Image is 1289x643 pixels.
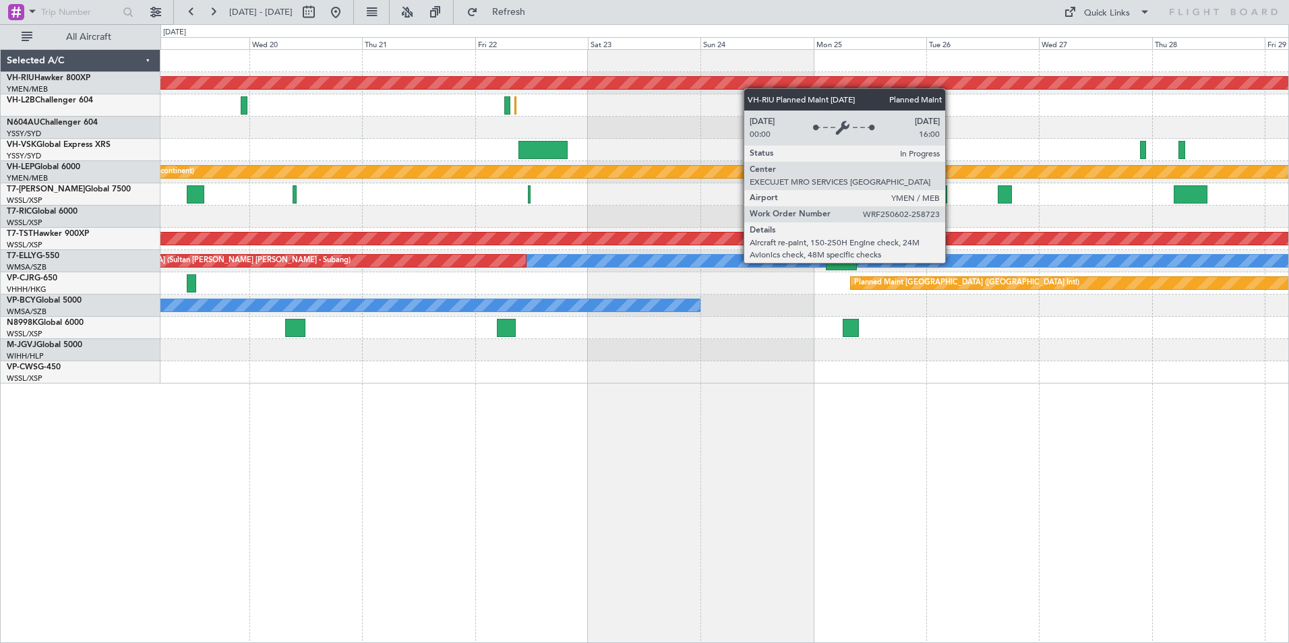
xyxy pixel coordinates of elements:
[814,37,926,49] div: Mon 25
[7,274,34,282] span: VP-CJR
[7,74,34,82] span: VH-RIU
[7,151,41,161] a: YSSY/SYD
[7,297,82,305] a: VP-BCYGlobal 5000
[7,96,93,104] a: VH-L2BChallenger 604
[229,6,293,18] span: [DATE] - [DATE]
[7,185,131,193] a: T7-[PERSON_NAME]Global 7500
[7,363,61,371] a: VP-CWSG-450
[460,1,541,23] button: Refresh
[854,273,1079,293] div: Planned Maint [GEOGRAPHIC_DATA] ([GEOGRAPHIC_DATA] Intl)
[1057,1,1157,23] button: Quick Links
[481,7,537,17] span: Refresh
[7,252,59,260] a: T7-ELLYG-550
[7,96,35,104] span: VH-L2B
[35,32,142,42] span: All Aircraft
[926,37,1039,49] div: Tue 26
[362,37,475,49] div: Thu 21
[7,373,42,384] a: WSSL/XSP
[7,208,32,216] span: T7-RIC
[7,129,41,139] a: YSSY/SYD
[7,252,36,260] span: T7-ELLY
[7,240,42,250] a: WSSL/XSP
[7,119,98,127] a: N604AUChallenger 604
[7,307,47,317] a: WMSA/SZB
[7,319,38,327] span: N8998K
[163,27,186,38] div: [DATE]
[7,119,40,127] span: N604AU
[1152,37,1265,49] div: Thu 28
[7,74,90,82] a: VH-RIUHawker 800XP
[7,297,36,305] span: VP-BCY
[7,163,80,171] a: VH-LEPGlobal 6000
[7,230,33,238] span: T7-TST
[7,141,111,149] a: VH-VSKGlobal Express XRS
[249,37,362,49] div: Wed 20
[7,163,34,171] span: VH-LEP
[7,208,78,216] a: T7-RICGlobal 6000
[7,173,48,183] a: YMEN/MEB
[7,185,85,193] span: T7-[PERSON_NAME]
[7,262,47,272] a: WMSA/SZB
[700,37,813,49] div: Sun 24
[7,319,84,327] a: N8998KGlobal 6000
[7,341,82,349] a: M-JGVJGlobal 5000
[7,341,36,349] span: M-JGVJ
[7,284,47,295] a: VHHH/HKG
[1039,37,1151,49] div: Wed 27
[475,37,588,49] div: Fri 22
[7,329,42,339] a: WSSL/XSP
[7,274,57,282] a: VP-CJRG-650
[7,84,48,94] a: YMEN/MEB
[1084,7,1130,20] div: Quick Links
[27,251,351,271] div: Unplanned Maint [GEOGRAPHIC_DATA] (Sultan [PERSON_NAME] [PERSON_NAME] - Subang)
[7,218,42,228] a: WSSL/XSP
[7,351,44,361] a: WIHH/HLP
[588,37,700,49] div: Sat 23
[137,37,249,49] div: Tue 19
[7,363,38,371] span: VP-CWS
[15,26,146,48] button: All Aircraft
[7,195,42,206] a: WSSL/XSP
[7,141,36,149] span: VH-VSK
[41,2,119,22] input: Trip Number
[7,230,89,238] a: T7-TSTHawker 900XP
